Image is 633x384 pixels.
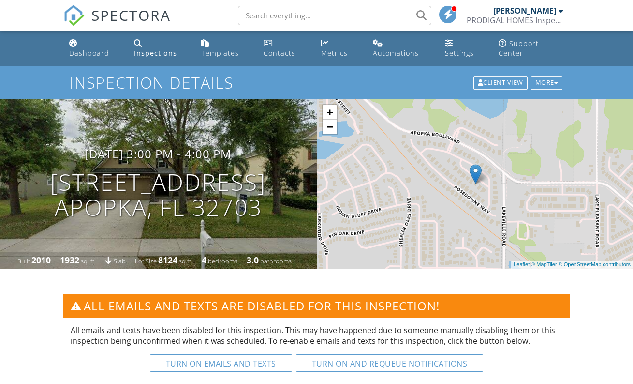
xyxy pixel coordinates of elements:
span: slab [114,257,126,265]
h3: All emails and texts are disabled for this inspection! [63,294,570,318]
a: Zoom in [323,105,337,120]
a: Templates [197,35,252,62]
h1: [STREET_ADDRESS] Apopka, FL 32703 [50,169,266,221]
a: Client View [472,77,530,86]
div: More [531,76,563,90]
div: 4 [202,254,206,266]
a: © MapTiler [531,261,557,267]
a: © OpenStreetMap contributors [559,261,631,267]
a: SPECTORA [63,13,171,33]
div: Contacts [264,48,295,58]
span: sq. ft. [81,257,96,265]
div: 3.0 [247,254,259,266]
div: [PERSON_NAME] [493,6,556,15]
a: Support Center [495,35,568,62]
div: Inspections [134,48,177,58]
div: PRODIGAL HOMES Inspection + Consulting [467,15,563,25]
img: The Best Home Inspection Software - Spectora [63,5,85,26]
span: Lot Size [135,257,157,265]
div: Metrics [321,48,348,58]
p: All emails and texts have been disabled for this inspection. This may have happened due to someon... [71,325,562,347]
a: Contacts [260,35,309,62]
h3: [DATE] 3:00 pm - 4:00 pm [85,147,232,160]
a: Settings [441,35,487,62]
a: Inspections [130,35,190,62]
span: Built [17,257,30,265]
a: Zoom out [323,120,337,134]
a: Metrics [317,35,361,62]
div: Templates [201,48,239,58]
div: Client View [473,76,528,90]
a: Dashboard [65,35,122,62]
span: bathrooms [260,257,292,265]
div: Automations [373,48,419,58]
div: Dashboard [69,48,109,58]
div: 1932 [60,254,79,266]
div: Settings [445,48,474,58]
div: | [511,261,633,269]
a: Automations (Basic) [369,35,433,62]
h1: Inspection Details [70,74,564,91]
span: SPECTORA [91,5,171,25]
a: Leaflet [514,261,530,267]
div: 2010 [31,254,51,266]
button: Turn on emails and texts [150,354,292,372]
div: 8124 [158,254,177,266]
span: bedrooms [208,257,237,265]
button: Turn on and Requeue Notifications [296,354,484,372]
input: Search everything... [238,6,431,25]
div: Support Center [499,39,539,58]
span: sq.ft. [179,257,192,265]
